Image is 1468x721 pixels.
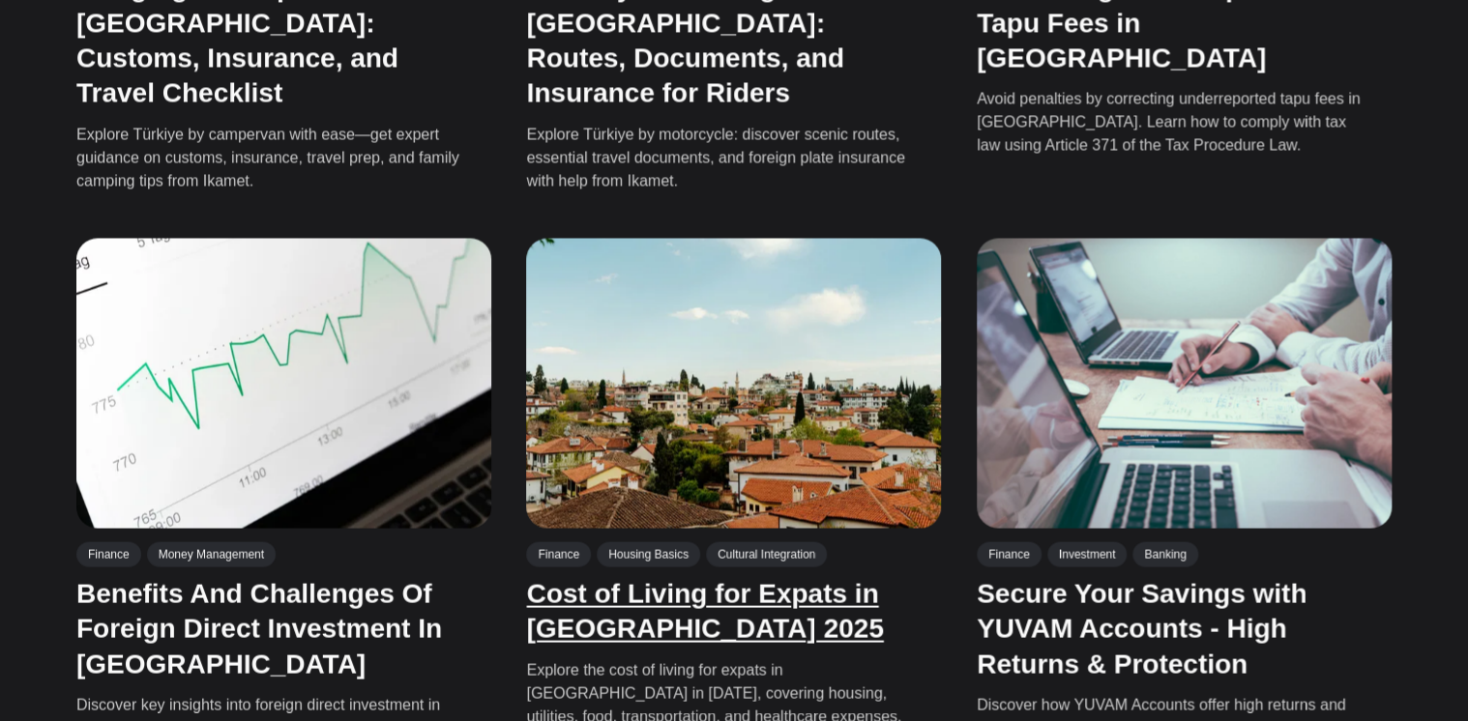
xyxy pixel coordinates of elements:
[76,122,471,191] p: Explore Türkiye by campervan with ease—get expert guidance on customs, insurance, travel prep, an...
[526,238,941,528] img: Cost of Living for Expats in Turkey 2025
[76,540,141,565] a: Finance
[1047,541,1128,566] a: Investment
[977,541,1042,566] a: Finance
[1132,541,1197,566] a: Banking
[526,540,591,565] a: Finance
[76,578,442,678] a: Benefits And Challenges Of Foreign Direct Investment In [GEOGRAPHIC_DATA]
[977,87,1371,157] p: Avoid penalties by correcting underreported tapu fees in [GEOGRAPHIC_DATA]. Learn how to comply w...
[147,540,276,565] a: Money Management
[977,578,1307,678] a: Secure Your Savings with YUVAM Accounts - High Returns & Protection
[76,238,491,528] img: Benefits And Challenges Of Foreign Direct Investment In Turkey
[597,540,700,565] a: Housing Basics
[706,540,827,565] a: Cultural Integration
[526,122,921,191] p: Explore Türkiye by motorcycle: discover scenic routes, essential travel documents, and foreign pl...
[977,238,1392,528] img: Secure Your Savings with YUVAM Accounts - High Returns & Protection
[526,578,883,643] a: Cost of Living for Expats in [GEOGRAPHIC_DATA] 2025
